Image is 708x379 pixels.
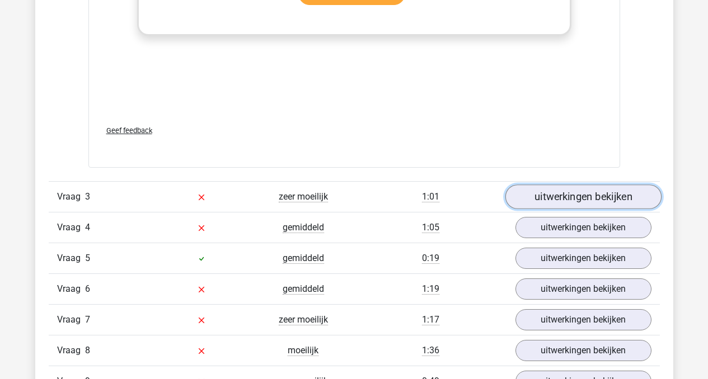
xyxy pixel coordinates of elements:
span: gemiddeld [283,283,324,295]
span: 6 [85,283,90,294]
span: Vraag [57,221,85,234]
span: gemiddeld [283,253,324,264]
a: uitwerkingen bekijken [515,340,651,361]
span: 4 [85,222,90,233]
a: uitwerkingen bekijken [515,278,651,300]
span: Vraag [57,344,85,357]
span: Geef feedback [106,126,152,135]
span: 1:19 [422,283,439,295]
span: Vraag [57,252,85,265]
span: 7 [85,314,90,325]
span: 5 [85,253,90,263]
span: Vraag [57,282,85,296]
span: 1:05 [422,222,439,233]
a: uitwerkingen bekijken [515,248,651,269]
span: 1:17 [422,314,439,325]
a: uitwerkingen bekijken [515,217,651,238]
a: uitwerkingen bekijken [505,184,661,209]
span: 8 [85,345,90,356]
span: 1:01 [422,191,439,202]
span: Vraag [57,190,85,203]
span: zeer moeilijk [279,191,328,202]
span: 1:36 [422,345,439,356]
span: 0:19 [422,253,439,264]
span: zeer moeilijk [279,314,328,325]
a: uitwerkingen bekijken [515,309,651,330]
span: gemiddeld [283,222,324,233]
span: moeilijk [288,345,318,356]
span: Vraag [57,313,85,326]
span: 3 [85,191,90,202]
